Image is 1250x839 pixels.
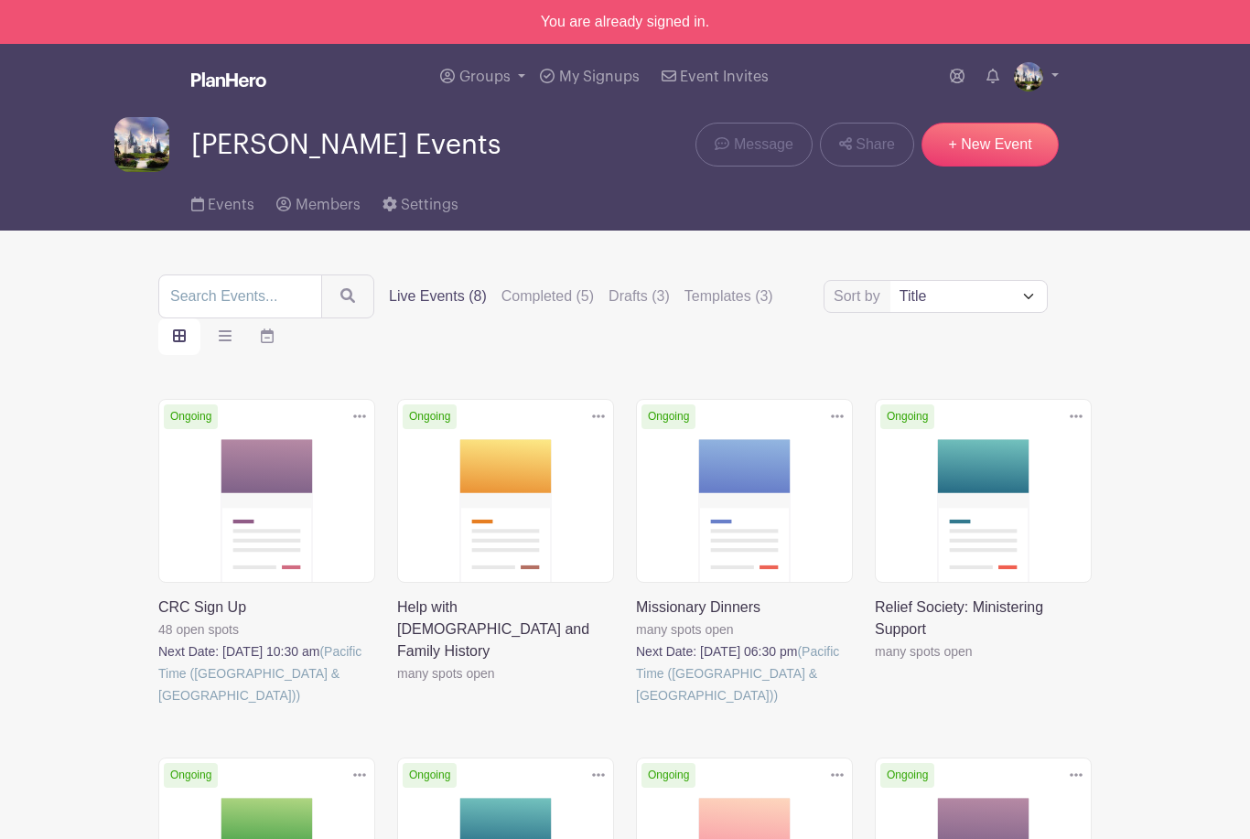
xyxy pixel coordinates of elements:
img: logo_white-6c42ec7e38ccf1d336a20a19083b03d10ae64f83f12c07503d8b9e83406b4c7d.svg [191,72,266,87]
label: Completed (5) [501,285,594,307]
span: Groups [459,70,511,84]
div: filters [389,285,773,307]
a: My Signups [533,44,646,110]
span: My Signups [559,70,640,84]
img: download%20(1).jpeg [114,117,169,172]
span: Event Invites [680,70,769,84]
a: Settings [383,172,458,231]
span: Members [296,198,361,212]
a: + New Event [921,123,1059,167]
label: Live Events (8) [389,285,487,307]
a: Groups [433,44,533,110]
span: [PERSON_NAME] Events [191,130,501,160]
img: download%20(1).jpeg [1014,62,1043,91]
span: Share [856,134,895,156]
a: Members [276,172,360,231]
input: Search Events... [158,274,322,318]
label: Sort by [834,285,886,307]
a: Events [191,172,254,231]
span: Settings [401,198,458,212]
span: Message [734,134,793,156]
a: Event Invites [654,44,776,110]
a: Message [695,123,812,167]
div: order and view [158,318,288,355]
a: Share [820,123,914,167]
label: Templates (3) [684,285,773,307]
label: Drafts (3) [609,285,670,307]
span: Events [208,198,254,212]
